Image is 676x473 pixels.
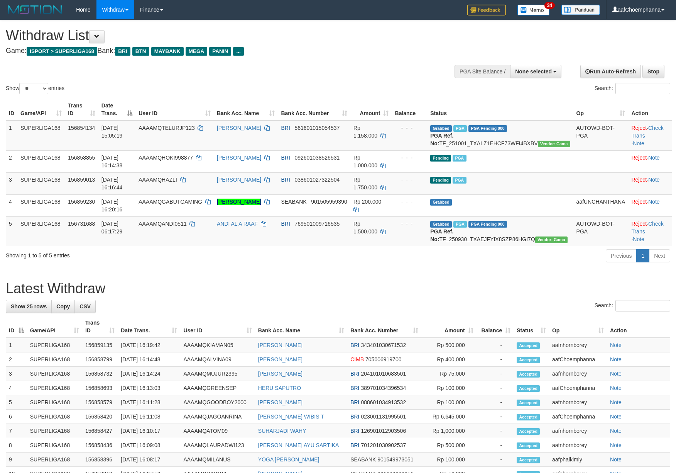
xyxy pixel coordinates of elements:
[610,456,622,463] a: Note
[628,99,672,121] th: Action
[118,424,180,438] td: [DATE] 16:10:17
[610,399,622,405] a: Note
[6,28,443,43] h1: Withdraw List
[6,410,27,424] td: 6
[468,221,507,228] span: PGA Pending
[27,424,82,438] td: SUPERLIGA168
[549,453,607,467] td: aafphalkimly
[350,399,359,405] span: BRI
[68,221,95,227] span: 156731688
[6,172,17,194] td: 3
[649,249,670,262] a: Next
[549,352,607,367] td: aafChoemphanna
[27,438,82,453] td: SUPERLIGA168
[118,438,180,453] td: [DATE] 16:09:08
[610,442,622,448] a: Note
[549,316,607,338] th: Op: activate to sort column ascending
[6,352,27,367] td: 2
[573,99,629,121] th: Op: activate to sort column ascending
[281,199,306,205] span: SEABANK
[217,199,261,205] a: [PERSON_NAME]
[74,300,96,313] a: CSV
[395,124,424,132] div: - - -
[217,155,261,161] a: [PERSON_NAME]
[517,342,540,349] span: Accepted
[510,65,561,78] button: None selected
[455,65,510,78] div: PGA Site Balance /
[6,453,27,467] td: 9
[633,236,644,242] a: Note
[139,155,193,161] span: AAAAMQHOKI998877
[180,424,255,438] td: AAAAMQATOM09
[573,121,629,151] td: AUTOWD-BOT-PGA
[51,300,75,313] a: Copy
[27,367,82,381] td: SUPERLIGA168
[258,342,303,348] a: [PERSON_NAME]
[361,385,406,391] span: Copy 389701034396534 to clipboard
[27,352,82,367] td: SUPERLIGA168
[233,47,243,56] span: ...
[118,395,180,410] td: [DATE] 16:11:28
[514,316,549,338] th: Status: activate to sort column ascending
[180,395,255,410] td: AAAAMQGOODBOY2000
[350,428,359,434] span: BRI
[209,47,231,56] span: PANIN
[610,371,622,377] a: Note
[648,199,660,205] a: Note
[477,367,514,381] td: -
[549,381,607,395] td: aafChoemphanna
[82,316,118,338] th: Trans ID: activate to sort column ascending
[118,410,180,424] td: [DATE] 16:11:08
[549,338,607,352] td: aafnhornborey
[395,198,424,206] div: - - -
[82,352,118,367] td: 156858799
[6,248,276,259] div: Showing 1 to 5 of 5 entries
[353,221,377,235] span: Rp 1.500.000
[395,176,424,184] div: - - -
[549,410,607,424] td: aafChoemphanna
[453,125,467,132] span: Marked by aafsengchandara
[27,453,82,467] td: SUPERLIGA168
[430,221,452,228] span: Grabbed
[477,338,514,352] td: -
[98,99,135,121] th: Date Trans.: activate to sort column descending
[365,356,401,362] span: Copy 705006919700 to clipboard
[517,400,540,406] span: Accepted
[258,456,319,463] a: YOGA [PERSON_NAME]
[350,442,359,448] span: BRI
[535,236,568,243] span: Vendor URL: https://trx31.1velocity.biz
[151,47,184,56] span: MAYBANK
[311,199,347,205] span: Copy 901505959390 to clipboard
[255,316,347,338] th: Bank Acc. Name: activate to sort column ascending
[139,221,187,227] span: AAAAMQANDI0511
[180,410,255,424] td: AAAAMQJAGOANRINA
[468,125,507,132] span: PGA Pending
[477,316,514,338] th: Balance: activate to sort column ascending
[628,194,672,216] td: ·
[610,413,622,420] a: Note
[421,381,477,395] td: Rp 100,000
[477,410,514,424] td: -
[118,367,180,381] td: [DATE] 16:14:24
[353,155,377,168] span: Rp 1.000.000
[101,199,123,213] span: [DATE] 16:20:16
[82,367,118,381] td: 156858732
[6,381,27,395] td: 4
[544,2,555,9] span: 34
[350,413,359,420] span: BRI
[19,83,48,94] select: Showentries
[180,438,255,453] td: AAAAMQLAURADWI123
[101,125,123,139] span: [DATE] 15:05:19
[628,216,672,246] td: · ·
[180,367,255,381] td: AAAAMQMUJUR2395
[430,177,451,184] span: Pending
[180,381,255,395] td: AAAAMQGREENSEP
[477,438,514,453] td: -
[6,281,670,296] h1: Latest Withdraw
[56,303,70,310] span: Copy
[421,395,477,410] td: Rp 100,000
[427,99,573,121] th: Status
[27,47,97,56] span: ISPORT > SUPERLIGA168
[118,338,180,352] td: [DATE] 16:19:42
[217,125,261,131] a: [PERSON_NAME]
